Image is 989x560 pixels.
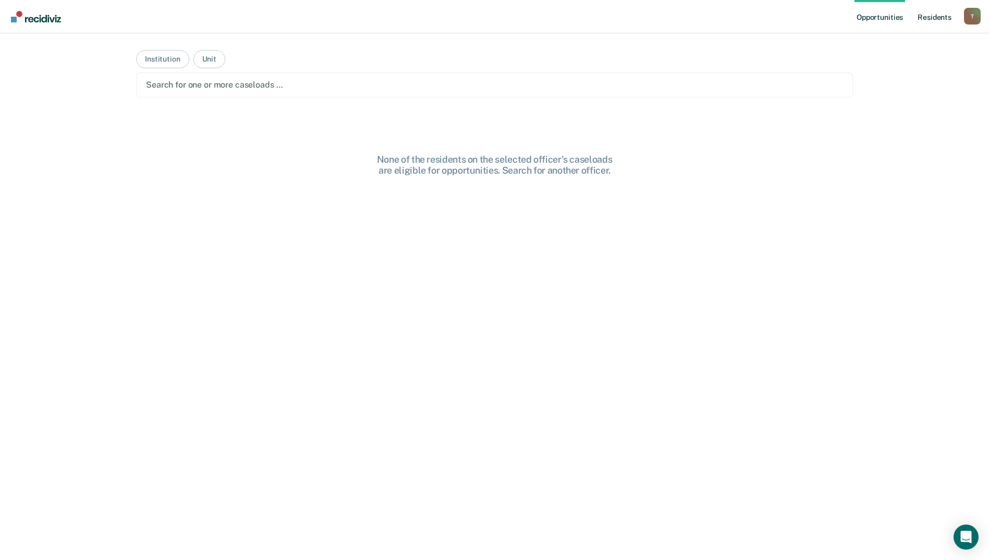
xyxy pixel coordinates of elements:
[964,8,981,25] div: T
[964,8,981,25] button: Profile dropdown button
[954,525,979,550] div: Open Intercom Messenger
[328,154,662,176] div: None of the residents on the selected officer's caseloads are eligible for opportunities. Search ...
[11,11,61,22] img: Recidiviz
[136,50,189,68] button: Institution
[193,50,225,68] button: Unit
